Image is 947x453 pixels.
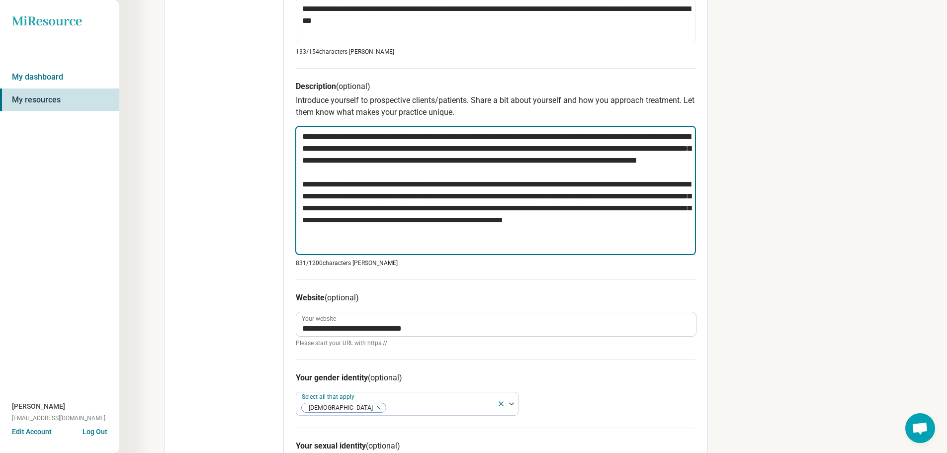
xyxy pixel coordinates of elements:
[12,414,105,423] span: [EMAIL_ADDRESS][DOMAIN_NAME]
[296,81,695,92] h3: Description
[83,427,107,435] button: Log Out
[296,339,695,348] span: Please start your URL with https://
[336,82,370,91] span: (optional)
[325,293,359,302] span: (optional)
[296,292,695,304] h3: Website
[905,413,935,443] a: Open chat
[302,316,336,322] label: Your website
[296,440,695,452] h3: Your sexual identity
[296,372,695,384] h3: Your gender identity
[296,259,695,268] p: 831/ 1200 characters [PERSON_NAME]
[12,427,52,437] button: Edit Account
[302,393,356,400] label: Select all that apply
[296,94,695,118] p: Introduce yourself to prospective clients/patients. Share a bit about yourself and how you approa...
[302,403,376,413] span: [DEMOGRAPHIC_DATA]
[366,441,400,451] span: (optional)
[12,401,65,412] span: [PERSON_NAME]
[368,373,402,382] span: (optional)
[296,47,695,56] p: 133/ 154 characters [PERSON_NAME]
